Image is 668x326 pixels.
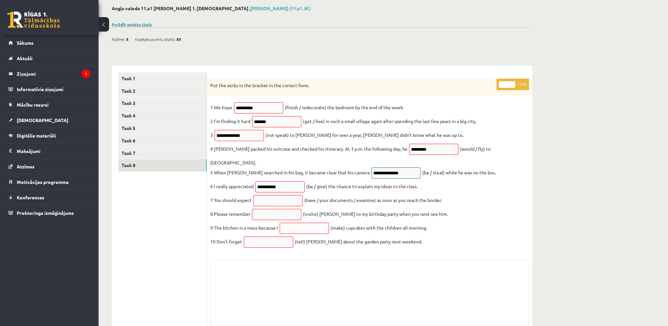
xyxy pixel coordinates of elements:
a: Parādīt punktu skalu [112,22,152,27]
p: 1 We hope [210,102,232,112]
a: Proktoringa izmēģinājums [9,205,90,220]
legend: Maksājumi [17,143,90,159]
a: Mācību resursi [9,97,90,112]
a: Task 2 [118,85,207,97]
a: Informatīvie ziņojumi [9,82,90,97]
a: [DEMOGRAPHIC_DATA] [9,113,90,128]
span: Atzīmes [17,163,35,169]
a: Aktuāli [9,51,90,66]
span: Proktoringa izmēģinājums [17,210,74,216]
span: Kopējais punktu skaits: [135,34,175,44]
p: 10 Don’t forget [210,237,242,246]
span: Mācību resursi [17,102,49,108]
span: Atzīme: [112,34,125,44]
span: Sākums [17,40,34,46]
p: / 10p [496,79,529,90]
span: Aktuāli [17,55,33,61]
p: 5 When [PERSON_NAME] searched in his bag, it became clear that his camera [210,167,370,177]
p: 3 [210,130,213,140]
a: Rīgas 1. Tālmācības vidusskola [7,12,60,28]
a: Ziņojumi1 [9,66,90,81]
a: Task 5 [118,122,207,134]
a: Task 7 [118,147,207,159]
span: 5 [126,34,128,44]
p: 8 Please remember [210,209,250,219]
legend: Ziņojumi [17,66,90,81]
p: 9 The kitchen is a mess because I [210,223,278,233]
span: [DEMOGRAPHIC_DATA] [17,117,68,123]
fieldset: (finish / redecorate) the bedroom by the end of the week. (get / live) in such a small village ag... [210,102,529,250]
a: Task 1 [118,72,207,85]
span: Motivācijas programma [17,179,69,185]
p: 2 I’m finding it hard [210,116,250,126]
a: Maksājumi [9,143,90,159]
span: 50 [176,34,181,44]
a: Task 8 [118,159,207,171]
a: Task 6 [118,135,207,147]
a: Motivācijas programma [9,174,90,189]
a: Atzīmes [9,159,90,174]
span: Digitālie materiāli [17,133,56,138]
a: Task 4 [118,110,207,122]
p: 6 I really appreciated [210,181,254,191]
h2: Angļu valoda 11.a1 [PERSON_NAME] 1. [DEMOGRAPHIC_DATA] , [112,6,532,11]
i: 1 [81,69,90,78]
p: Put the verbs in the bracket in the correct form. [210,82,496,89]
a: Task 3 [118,97,207,109]
a: [PERSON_NAME] (11.a1 JK) [250,5,311,11]
a: Konferences [9,190,90,205]
span: Konferences [17,194,44,200]
a: Digitālie materiāli [9,128,90,143]
p: 4 [PERSON_NAME] packed his suitcase and checked his itinerary. At 3 p.m. the following day, he [210,144,407,154]
legend: Informatīvie ziņojumi [17,82,90,97]
a: Sākums [9,35,90,50]
p: 7 You should expect [210,195,252,205]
